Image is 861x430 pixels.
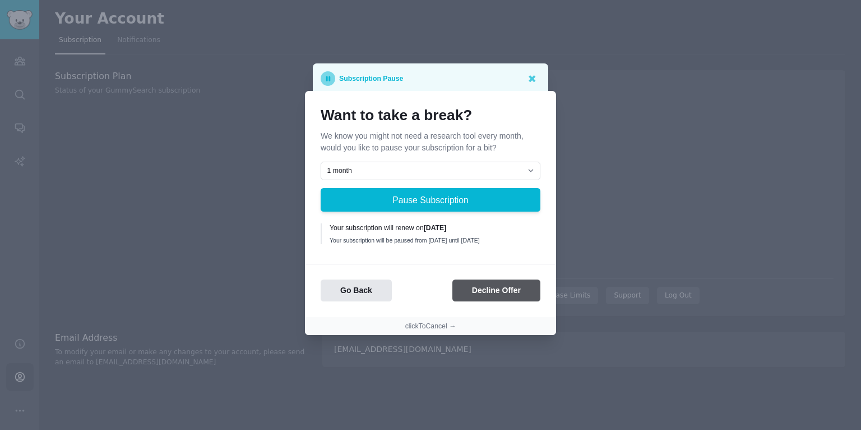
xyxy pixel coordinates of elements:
button: clickToCancel → [405,322,456,332]
p: We know you might not need a research tool every month, would you like to pause your subscription... [321,130,540,154]
button: Decline Offer [452,280,540,301]
h1: Want to take a break? [321,107,540,125]
div: Your subscription will renew on [330,223,533,234]
b: [DATE] [424,224,447,232]
button: Go Back [321,280,392,301]
div: Your subscription will be paused from [DATE] until [DATE] [330,236,533,244]
button: Pause Subscription [321,188,540,212]
p: Subscription Pause [339,71,403,86]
